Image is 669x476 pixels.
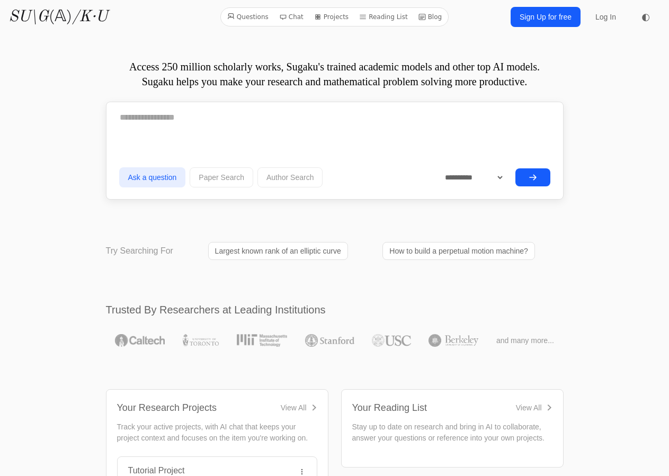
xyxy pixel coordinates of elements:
p: Stay up to date on research and bring in AI to collaborate, answer your questions or reference in... [352,421,552,444]
div: Your Research Projects [117,400,217,415]
button: Ask a question [119,167,186,187]
a: Log In [589,7,622,26]
p: Track your active projects, with AI chat that keeps your project context and focuses on the item ... [117,421,317,444]
img: Caltech [115,334,165,347]
a: Chat [275,10,308,24]
a: Sign Up for free [511,7,581,27]
div: View All [281,402,307,413]
button: ◐ [635,6,656,28]
h2: Trusted By Researchers at Leading Institutions [106,302,564,317]
img: USC [372,334,411,347]
a: SU\G(𝔸)/K·U [8,7,108,26]
a: Questions [223,10,273,24]
a: Reading List [355,10,412,24]
a: Largest known rank of an elliptic curve [208,242,348,260]
a: View All [516,402,552,413]
img: MIT [237,334,287,347]
div: Your Reading List [352,400,427,415]
span: ◐ [641,12,650,22]
a: Tutorial Project [128,466,185,475]
i: SU\G [8,9,49,25]
p: Access 250 million scholarly works, Sugaku's trained academic models and other top AI models. Sug... [106,59,564,89]
button: Paper Search [190,167,253,187]
img: University of Toronto [183,334,219,347]
div: View All [516,402,542,413]
a: Projects [310,10,353,24]
p: Try Searching For [106,245,173,257]
span: and many more... [496,335,554,346]
a: How to build a perpetual motion machine? [382,242,535,260]
a: View All [281,402,317,413]
button: Author Search [257,167,323,187]
img: Stanford [305,334,354,347]
img: UC Berkeley [429,334,478,347]
a: Blog [414,10,447,24]
i: /K·U [72,9,108,25]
